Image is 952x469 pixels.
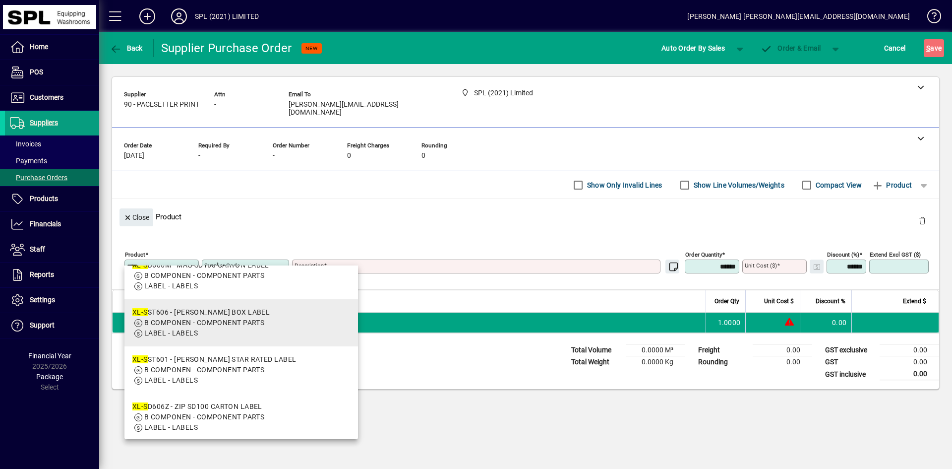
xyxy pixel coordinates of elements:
mat-label: Product [125,251,145,258]
span: Products [30,195,58,202]
span: Settings [30,296,55,304]
span: B COMPONEN - COMPONENT PARTS [144,319,264,327]
em: XL-S [132,402,148,410]
label: Compact View [814,180,862,190]
span: Support [30,321,55,329]
span: LABEL - LABELS [144,329,198,337]
a: Purchase Orders [5,169,99,186]
td: 0.0000 M³ [626,344,685,356]
button: Add [131,7,163,25]
mat-label: Order Quantity [685,251,722,258]
span: Purchase Orders [10,174,67,182]
td: GST [820,356,880,368]
span: Financial Year [28,352,71,360]
div: Supplier Purchase Order [161,40,292,56]
a: POS [5,60,99,85]
span: Staff [30,245,45,253]
a: Customers [5,85,99,110]
em: XL-S [132,355,148,363]
span: LABEL - LABELS [144,282,198,290]
a: Payments [5,152,99,169]
span: LABEL - LABELS [144,423,198,431]
td: 0.00 [753,344,812,356]
span: ave [926,40,942,56]
button: Order & Email [756,39,826,57]
label: Show Only Invalid Lines [585,180,662,190]
app-page-header-button: Close [117,212,156,221]
button: Save [924,39,944,57]
div: D606M - MAG SD100 CARTON LABEL [132,260,269,270]
app-page-header-button: Delete [910,216,934,225]
div: [PERSON_NAME] [PERSON_NAME][EMAIL_ADDRESS][DOMAIN_NAME] [687,8,910,24]
a: Financials [5,212,99,237]
span: Unit Cost $ [764,296,794,307]
span: Order & Email [761,44,821,52]
td: 0.00 [753,356,812,368]
mat-label: Supplier Code [204,262,240,269]
span: - [273,152,275,160]
app-page-header-button: Back [99,39,154,57]
td: 0.00 [800,313,851,333]
td: GST inclusive [820,368,880,381]
span: Discount % [816,296,845,307]
mat-label: Discount (%) [827,251,859,258]
span: POS [30,68,43,76]
span: Home [30,43,48,51]
mat-option: XL-SST606 - SANELA BOX LABEL [124,299,358,346]
td: 0.00 [880,356,939,368]
span: Auto Order By Sales [661,40,725,56]
td: 1.0000 [706,313,745,333]
span: S [926,44,930,52]
span: [DATE] [124,152,144,160]
mat-option: XL-SD606M - MAG SD100 CARTON LABEL [124,252,358,299]
span: Back [110,44,143,52]
div: SPL (2021) LIMITED [195,8,259,24]
span: Customers [30,93,63,101]
span: NEW [305,45,318,52]
td: GST exclusive [820,344,880,356]
span: Payments [10,157,47,165]
td: Total Weight [566,356,626,368]
span: [PERSON_NAME][EMAIL_ADDRESS][DOMAIN_NAME] [289,101,437,117]
a: Home [5,35,99,60]
span: - [214,101,216,109]
span: Order Qty [714,296,739,307]
a: Products [5,187,99,211]
span: B COMPONEN - COMPONENT PARTS [144,271,264,279]
div: ST601 - [PERSON_NAME] STAR RATED LABEL [132,354,296,365]
button: Close [119,208,153,226]
td: 0.00 [880,368,939,381]
a: Settings [5,288,99,313]
span: B COMPONEN - COMPONENT PARTS [144,366,264,374]
td: 0.0000 Kg [626,356,685,368]
mat-option: XL-SD606Z - ZIP SD100 CARTON LABEL [124,394,358,441]
span: Suppliers [30,119,58,127]
a: Staff [5,237,99,262]
button: Cancel [882,39,908,57]
label: Show Line Volumes/Weights [692,180,784,190]
td: Rounding [693,356,753,368]
a: Support [5,313,99,338]
button: Profile [163,7,195,25]
mat-label: Unit Cost ($) [745,262,777,269]
button: Back [107,39,145,57]
span: Financials [30,220,61,228]
mat-option: XL-SST601 - SANELA WELS STAR RATED LABEL [124,346,358,394]
span: B COMPONEN - COMPONENT PARTS [144,413,264,421]
span: Extend $ [903,296,926,307]
em: XL-S [132,308,148,316]
a: Knowledge Base [920,2,940,34]
div: ST606 - [PERSON_NAME] BOX LABEL [132,307,270,318]
span: Cancel [884,40,906,56]
span: LABEL - LABELS [144,376,198,384]
td: 0.00 [880,344,939,356]
div: D606Z - ZIP SD100 CARTON LABEL [132,402,264,412]
button: Auto Order By Sales [656,39,730,57]
span: Invoices [10,140,41,148]
span: 90 - PACESETTER PRINT [124,101,199,109]
span: Package [36,373,63,381]
span: 0 [421,152,425,160]
span: 0 [347,152,351,160]
button: Delete [910,208,934,232]
td: Total Volume [566,344,626,356]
